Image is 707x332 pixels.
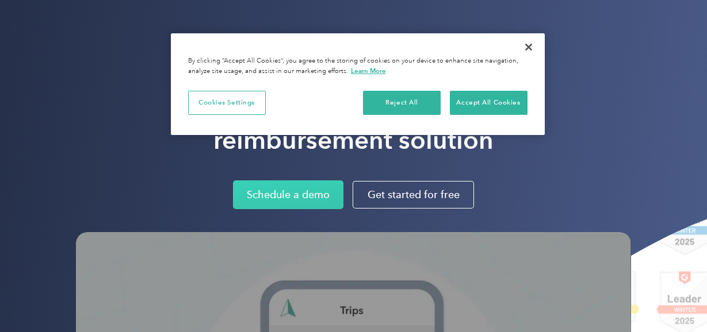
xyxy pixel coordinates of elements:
div: By clicking “Accept All Cookies”, you agree to the storing of cookies on your device to enhance s... [188,56,528,76]
button: Cookies Settings [188,91,266,115]
button: Accept All Cookies [450,91,528,115]
a: More information about your privacy, opens in a new tab [351,67,386,75]
a: Get started for free [353,181,474,209]
a: Schedule a demo [233,180,343,209]
button: Close [516,34,541,60]
div: Privacy [171,33,545,135]
button: Reject All [363,91,441,115]
div: Cookie banner [171,33,545,135]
